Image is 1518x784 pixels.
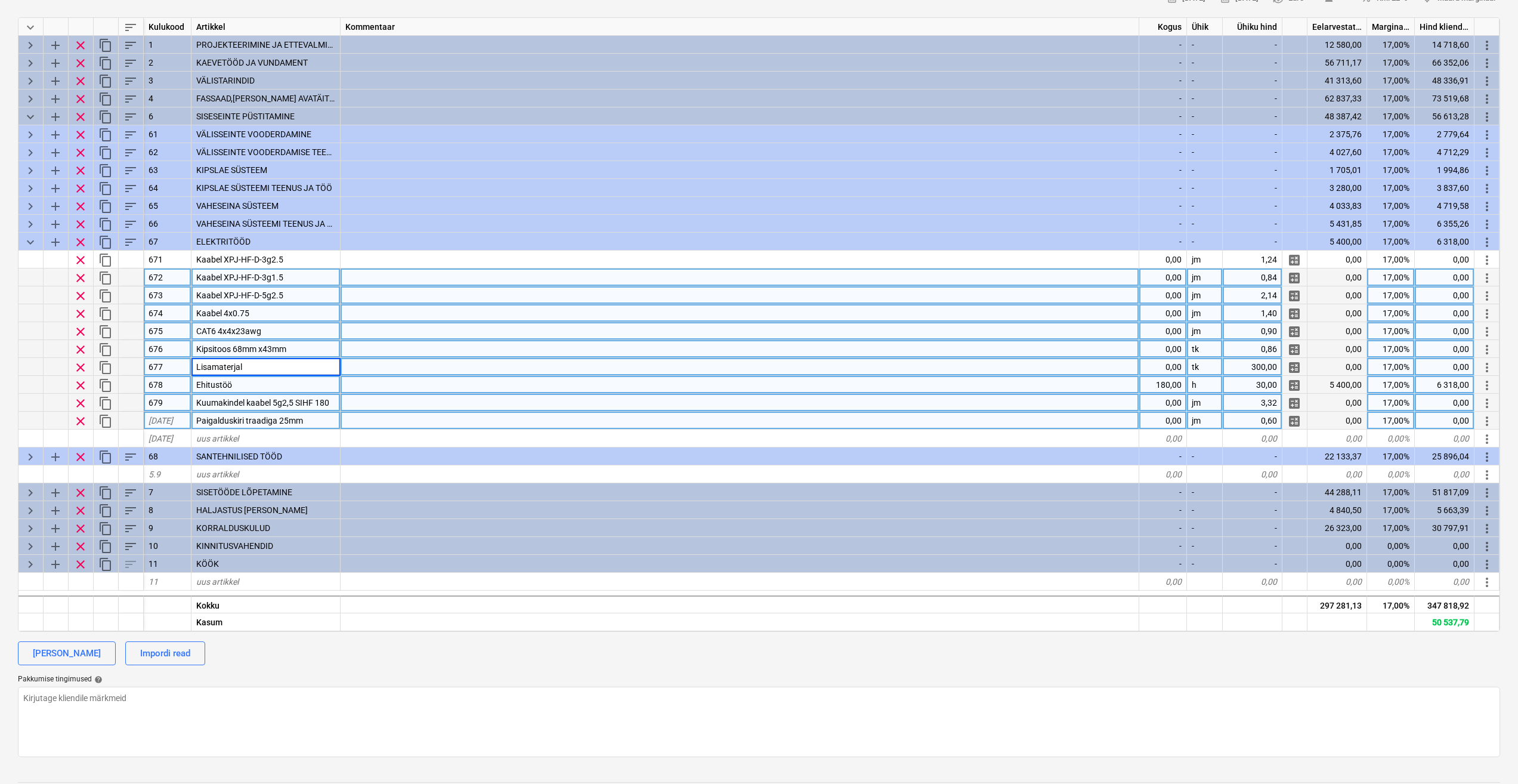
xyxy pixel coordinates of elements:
[73,325,88,339] span: Eemalda rida
[1307,304,1367,322] div: 0,00
[73,199,88,214] span: Eemalda rida
[98,396,113,410] span: Dubleeri rida
[123,181,138,196] span: Sorteeri read kategooriasiseselt
[98,235,113,249] span: Dubleeri kategooriat
[144,233,191,251] div: 67
[98,217,113,232] span: Dubleeri kategooriat
[1223,358,1282,376] div: 300,00
[1139,197,1187,215] div: -
[98,414,113,428] span: Dubleeri rida
[48,110,63,124] span: Lisa reale alamkategooria
[1480,253,1494,267] span: Rohkem toiminguid
[1187,72,1223,89] div: -
[1187,304,1223,322] div: jm
[1415,143,1474,161] div: 4 712,29
[1139,251,1187,268] div: 0,00
[1307,233,1367,251] div: 5 400,00
[1367,233,1415,251] div: 17,00%
[98,360,113,375] span: Dubleeri rida
[1187,340,1223,358] div: tk
[1367,447,1415,465] div: 17,00%
[1307,197,1367,215] div: 4 033,83
[1307,465,1367,483] div: 0,00
[1415,304,1474,322] div: 0,00
[1223,36,1282,54] div: -
[1415,215,1474,233] div: 6 355,26
[1367,286,1415,304] div: 17,00%
[98,271,113,285] span: Dubleeri rida
[98,74,113,88] span: Dubleeri kategooriat
[123,110,138,124] span: Sorteeri read kategooriasiseselt
[144,125,191,143] div: 61
[98,181,113,196] span: Dubleeri kategooriat
[1223,54,1282,72] div: -
[1367,358,1415,376] div: 17,00%
[1139,179,1187,197] div: -
[1480,289,1494,303] span: Rohkem toiminguid
[191,18,341,36] div: Artikkel
[1187,161,1223,179] div: -
[1223,89,1282,107] div: -
[1480,325,1494,339] span: Rohkem toiminguid
[144,36,191,54] div: 1
[98,38,113,53] span: Dubleeri kategooriat
[1223,161,1282,179] div: -
[73,56,88,70] span: Eemalda rida
[1139,268,1187,286] div: 0,00
[1139,358,1187,376] div: 0,00
[1223,465,1282,483] div: 0,00
[1415,322,1474,340] div: 0,00
[1415,161,1474,179] div: 1 994,86
[98,342,113,357] span: Dubleeri rida
[23,199,38,214] span: Laienda kategooriat
[73,450,88,464] span: Eemalda rida
[1367,18,1415,36] div: Marginaal, %
[1415,286,1474,304] div: 0,00
[1223,72,1282,89] div: -
[144,268,191,286] div: 672
[1307,412,1367,430] div: 0,00
[48,56,63,70] span: Lisa reale alamkategooria
[1139,107,1187,125] div: -
[73,253,88,267] span: Eemalda rida
[73,360,88,375] span: Eemalda rida
[1187,179,1223,197] div: -
[123,199,138,214] span: Sorteeri read kategooriasiseselt
[123,450,138,464] span: Sorteeri read kategooriasiseselt
[1139,125,1187,143] div: -
[144,340,191,358] div: 676
[23,56,38,70] span: Laienda kategooriat
[1367,143,1415,161] div: 17,00%
[98,128,113,142] span: Dubleeri kategooriat
[1223,197,1282,215] div: -
[1187,143,1223,161] div: -
[1415,72,1474,89] div: 48 336,91
[1367,322,1415,340] div: 17,00%
[1415,233,1474,251] div: 6 318,00
[1367,465,1415,483] div: 0,00%
[1223,107,1282,125] div: -
[144,215,191,233] div: 66
[1480,414,1494,428] span: Rohkem toiminguid
[23,110,38,124] span: Ahenda kategooria
[1187,107,1223,125] div: -
[1139,36,1187,54] div: -
[1307,179,1367,197] div: 3 280,00
[23,217,38,232] span: Laienda kategooriat
[1367,89,1415,107] div: 17,00%
[98,199,113,214] span: Dubleeri kategooriat
[23,74,38,88] span: Laienda kategooriat
[341,18,1139,36] div: Kommentaar
[1480,110,1494,124] span: Rohkem toiminguid
[1139,412,1187,430] div: 0,00
[123,163,138,178] span: Sorteeri read kategooriasiseselt
[1139,340,1187,358] div: 0,00
[1187,125,1223,143] div: -
[1139,161,1187,179] div: -
[123,235,138,249] span: Sorteeri read kategooriasiseselt
[48,199,63,214] span: Lisa reale alamkategooria
[1223,286,1282,304] div: 2,14
[98,325,113,339] span: Dubleeri rida
[1415,412,1474,430] div: 0,00
[1415,465,1474,483] div: 0,00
